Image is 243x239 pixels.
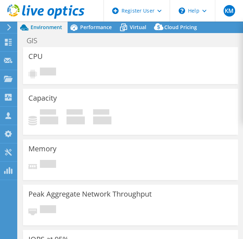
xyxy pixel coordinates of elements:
span: Pending [40,205,56,215]
h1: GIS [23,37,49,45]
span: Total [93,109,109,116]
h3: CPU [28,52,43,60]
span: Free [67,109,83,116]
h4: 0 GiB [67,116,85,124]
span: KM [224,5,235,17]
svg: \n [179,8,185,14]
h4: 0 GiB [40,116,58,124]
h3: Capacity [28,94,57,102]
h3: Peak Aggregate Network Throughput [28,190,152,198]
h4: 0 GiB [93,116,111,124]
h3: Memory [28,145,56,153]
span: Performance [80,24,112,31]
span: Virtual [130,24,146,31]
span: Cloud Pricing [164,24,197,31]
span: Used [40,109,56,116]
span: Environment [31,24,62,31]
span: Pending [40,160,56,170]
span: Pending [40,68,56,77]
